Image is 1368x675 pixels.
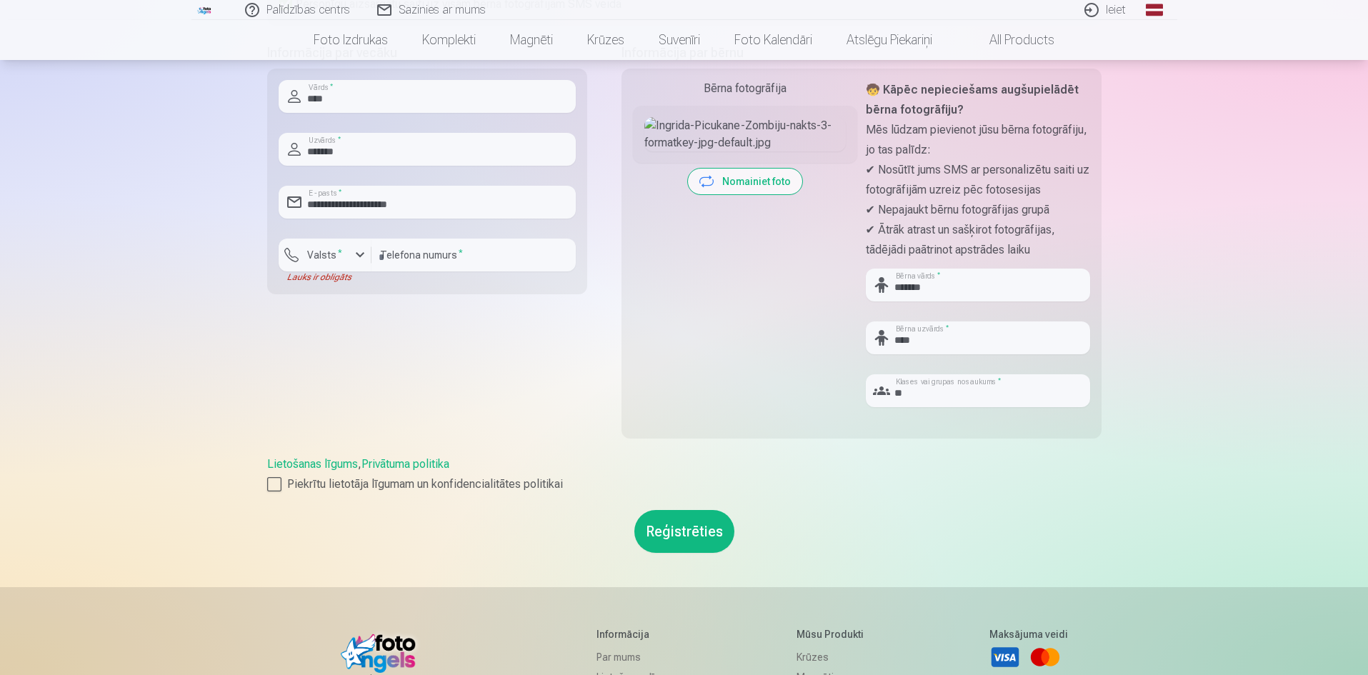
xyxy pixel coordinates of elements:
[688,169,802,194] button: Nomainiet foto
[405,20,493,60] a: Komplekti
[829,20,949,60] a: Atslēgu piekariņi
[267,456,1102,493] div: ,
[641,20,717,60] a: Suvenīri
[301,248,348,262] label: Valsts
[644,117,846,151] img: Ingrida-Picukane-Zombiju-nakts-3-formatkey-jpg-default.jpg
[596,627,679,641] h5: Informācija
[989,641,1021,673] a: Visa
[267,457,358,471] a: Lietošanas līgums
[296,20,405,60] a: Foto izdrukas
[866,160,1090,200] p: ✔ Nosūtīt jums SMS ar personalizētu saiti uz fotogrāfijām uzreiz pēc fotosesijas
[279,271,371,283] div: Lauks ir obligāts
[634,510,734,553] button: Reģistrēties
[989,627,1068,641] h5: Maksājuma veidi
[1029,641,1061,673] a: Mastercard
[493,20,570,60] a: Magnēti
[267,476,1102,493] label: Piekrītu lietotāja līgumam un konfidencialitātes politikai
[197,6,213,14] img: /fa1
[596,647,679,667] a: Par mums
[866,83,1079,116] strong: 🧒 Kāpēc nepieciešams augšupielādēt bērna fotogrāfiju?
[570,20,641,60] a: Krūzes
[866,120,1090,160] p: Mēs lūdzam pievienot jūsu bērna fotogrāfiju, jo tas palīdz:
[633,80,857,97] div: Bērna fotogrāfija
[797,647,872,667] a: Krūzes
[717,20,829,60] a: Foto kalendāri
[949,20,1072,60] a: All products
[866,200,1090,220] p: ✔ Nepajaukt bērnu fotogrāfijas grupā
[797,627,872,641] h5: Mūsu produkti
[361,457,449,471] a: Privātuma politika
[279,239,371,271] button: Valsts*
[866,220,1090,260] p: ✔ Ātrāk atrast un sašķirot fotogrāfijas, tādējādi paātrinot apstrādes laiku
